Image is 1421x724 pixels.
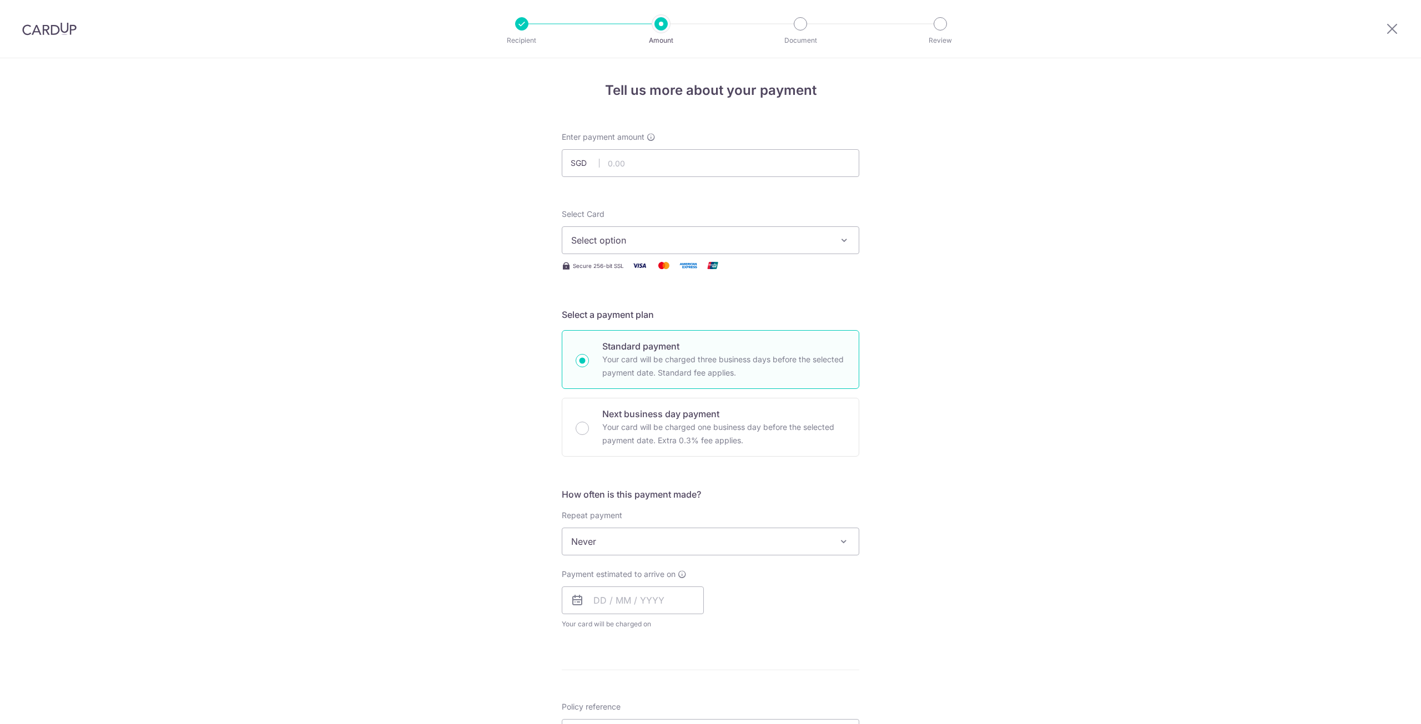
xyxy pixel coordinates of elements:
[677,259,699,272] img: American Express
[571,234,830,247] span: Select option
[22,22,77,36] img: CardUp
[562,586,704,614] input: DD / MM / YYYY
[602,421,845,447] p: Your card will be charged one business day before the selected payment date. Extra 0.3% fee applies.
[562,131,644,143] span: Enter payment amount
[899,35,981,46] p: Review
[562,488,859,501] h5: How often is this payment made?
[628,259,651,272] img: Visa
[653,259,675,272] img: Mastercard
[759,35,841,46] p: Document
[562,569,676,580] span: Payment estimated to arrive on
[562,701,621,712] label: Policy reference
[562,510,622,521] label: Repeat payment
[620,35,702,46] p: Amount
[562,209,604,219] span: translation missing: en.payables.payment_networks.credit_card.summary.labels.select_card
[571,158,599,169] span: SGD
[573,261,624,270] span: Secure 256-bit SSL
[602,340,845,353] p: Standard payment
[562,80,859,100] h4: Tell us more about your payment
[562,226,859,254] button: Select option
[602,353,845,379] p: Your card will be charged three business days before the selected payment date. Standard fee appl...
[562,308,859,321] h5: Select a payment plan
[562,528,859,555] span: Never
[602,407,845,421] p: Next business day payment
[562,528,859,555] span: Never
[481,35,563,46] p: Recipient
[562,619,704,630] span: Your card will be charged on
[562,149,859,177] input: 0.00
[702,259,724,272] img: Union Pay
